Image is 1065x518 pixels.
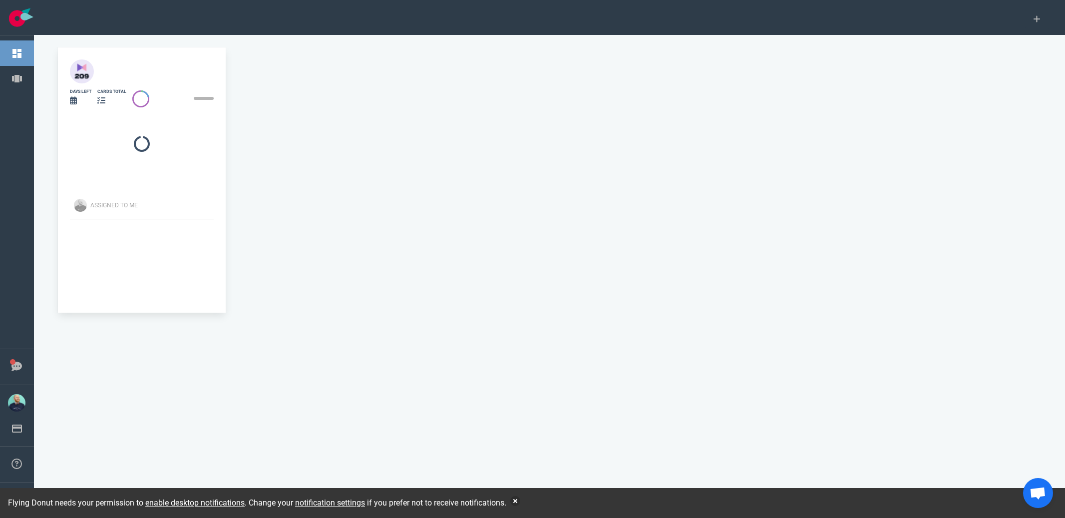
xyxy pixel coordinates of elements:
[295,498,365,508] a: notification settings
[70,88,91,95] div: days left
[8,498,245,508] span: Flying Donut needs your permission to
[1023,478,1053,508] div: Ouvrir le chat
[97,88,126,95] div: cards total
[70,59,94,83] img: 40
[74,199,87,212] img: Avatar
[145,498,245,508] a: enable desktop notifications
[90,201,220,210] div: Assigned To Me
[245,498,506,508] span: . Change your if you prefer not to receive notifications.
